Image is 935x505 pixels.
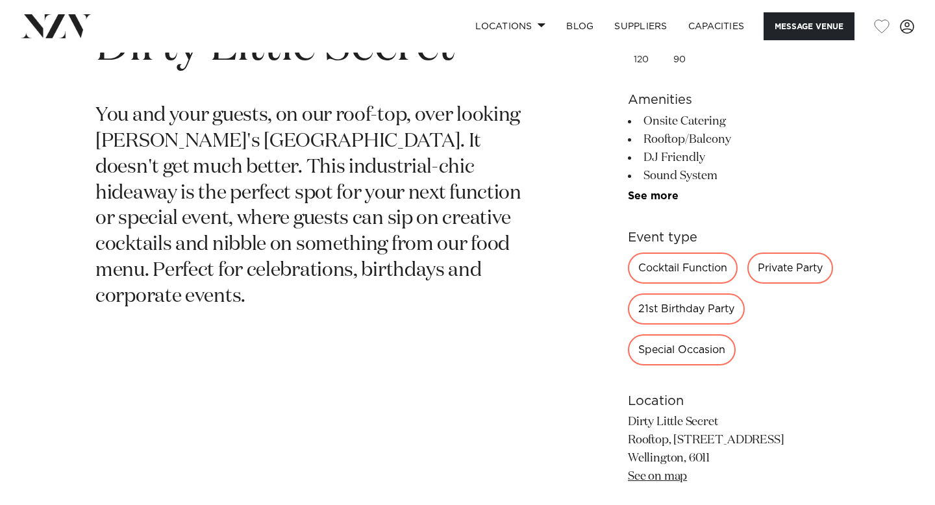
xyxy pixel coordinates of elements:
[628,252,738,284] div: Cocktail Function
[95,103,536,310] p: You and your guests, on our roof-top, over looking [PERSON_NAME]'s [GEOGRAPHIC_DATA]. It doesn't ...
[604,12,677,40] a: SUPPLIERS
[628,293,745,325] div: 21st Birthday Party
[628,112,840,130] li: Onsite Catering
[628,391,840,411] h6: Location
[556,12,604,40] a: BLOG
[628,228,840,247] h6: Event type
[628,471,687,482] a: See on map
[747,252,833,284] div: Private Party
[764,12,854,40] button: Message Venue
[628,130,840,149] li: Rooftop/Balcony
[628,334,736,365] div: Special Occasion
[465,12,556,40] a: Locations
[628,90,840,110] h6: Amenities
[628,149,840,167] li: DJ Friendly
[628,167,840,185] li: Sound System
[628,413,840,486] p: Dirty Little Secret Rooftop, [STREET_ADDRESS] Wellington, 6011
[678,12,755,40] a: Capacities
[21,14,92,38] img: nzv-logo.png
